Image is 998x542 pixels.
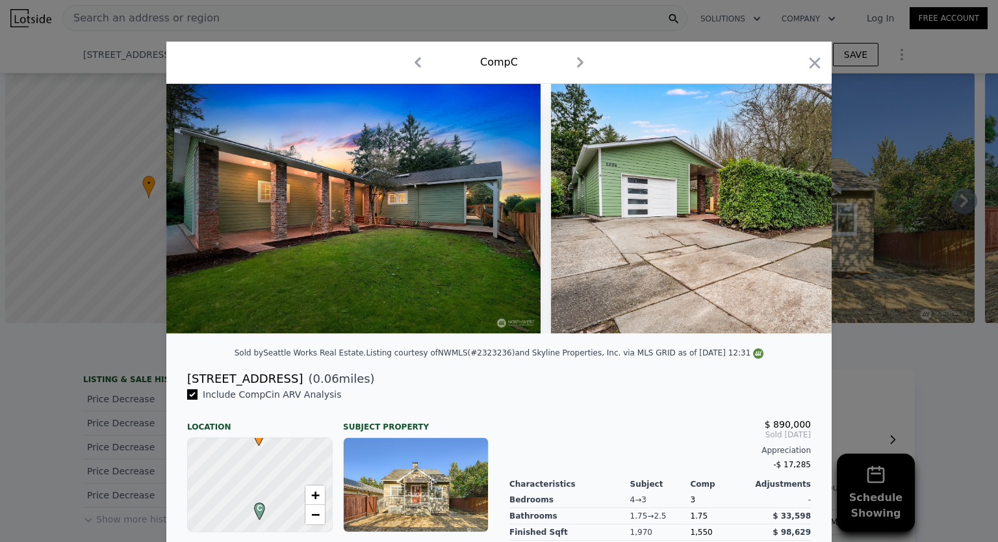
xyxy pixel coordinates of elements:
div: Bathrooms [509,508,630,524]
span: − [311,506,320,523]
div: 1.75 [690,508,750,524]
div: - [750,492,811,508]
div: Subject [630,479,691,489]
div: Listing courtesy of NWMLS (#2323236) and Skyline Properties, Inc. via MLS GRID as of [DATE] 12:31 [366,348,763,357]
div: Characteristics [509,479,630,489]
div: 4 → 3 [630,492,691,508]
a: Zoom in [305,485,325,505]
div: 1.75 → 2.5 [630,508,691,524]
span: $ 98,629 [773,528,811,537]
img: Property Img [166,84,541,333]
span: 1,550 [690,528,712,537]
div: Sold by Seattle Works Real Estate . [235,348,366,357]
span: ( miles) [303,370,374,388]
div: Appreciation [509,445,811,456]
div: Adjustments [750,479,811,489]
div: Comp C [480,55,518,70]
div: Bedrooms [509,492,630,508]
div: 1,970 [630,524,691,541]
div: C [251,502,259,510]
img: NWMLS Logo [753,348,763,359]
a: Zoom out [305,505,325,524]
div: Finished Sqft [509,524,630,541]
span: C [251,502,268,514]
span: Include Comp C in ARV Analysis [198,389,347,400]
span: 3 [690,495,695,504]
div: Subject Property [343,411,489,432]
div: [STREET_ADDRESS] [187,370,303,388]
span: + [311,487,320,503]
span: $ 890,000 [765,419,811,430]
span: Sold [DATE] [509,430,811,440]
div: Comp [690,479,750,489]
div: Location [187,411,333,432]
img: Property Img [551,84,925,333]
span: -$ 17,285 [773,460,811,469]
span: 0.06 [313,372,339,385]
span: $ 33,598 [773,511,811,521]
